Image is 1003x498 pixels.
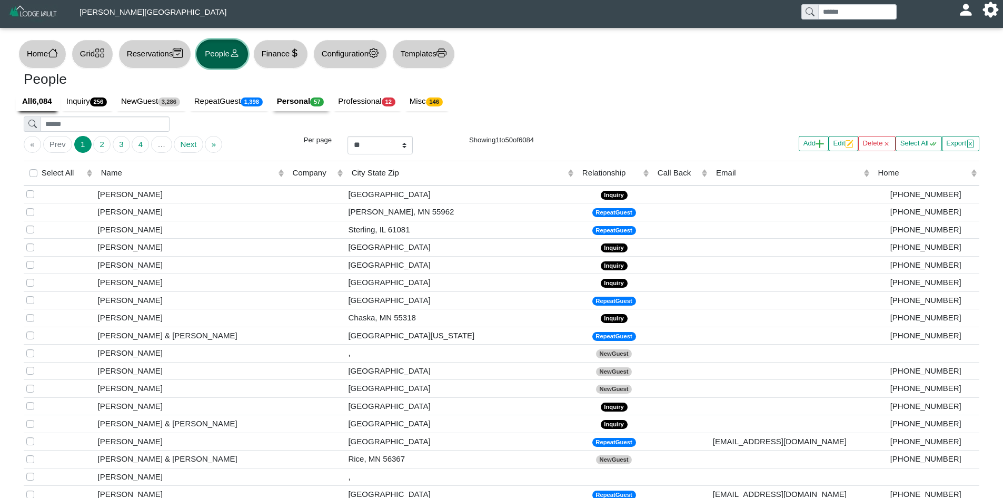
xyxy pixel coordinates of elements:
[95,380,287,398] td: [PERSON_NAME]
[845,140,853,148] svg: pencil square
[592,208,636,217] span: RepeatGuest
[710,433,872,451] td: [EMAIL_ADDRESS][DOMAIN_NAME]
[592,226,636,235] span: RepeatGuest
[95,362,287,380] td: [PERSON_NAME]
[875,383,977,395] div: [PHONE_NUMBER]
[601,420,628,429] span: Inquiry
[592,332,636,341] span: RepeatGuest
[118,40,191,69] button: Reservationscalendar2 check
[74,136,92,153] button: Go to page 1
[345,327,576,345] td: [GEOGRAPHIC_DATA][US_STATE]
[18,40,66,69] button: Homehouse
[115,92,188,112] a: NewGuest3,286
[72,40,113,69] button: Gridgrid
[8,4,58,23] img: Z
[875,418,977,430] div: [PHONE_NUMBER]
[582,167,641,179] div: Relationship
[132,136,149,153] button: Go to page 4
[95,239,287,257] td: [PERSON_NAME]
[24,71,494,88] h3: People
[875,330,977,342] div: [PHONE_NUMBER]
[345,239,576,257] td: [GEOGRAPHIC_DATA]
[882,140,891,148] svg: x
[799,136,829,151] button: Addplus
[95,397,287,415] td: [PERSON_NAME]
[966,140,975,148] svg: file excel
[716,167,861,179] div: Email
[601,403,628,412] span: Inquiry
[382,97,395,106] span: 12
[875,241,977,253] div: [PHONE_NUMBER]
[253,40,308,69] button: Financecurrency dollar
[205,136,222,153] button: Go to last page
[806,7,814,16] svg: search
[345,221,576,239] td: Sterling, IL 61081
[95,256,287,274] td: [PERSON_NAME]
[829,136,858,151] button: Editpencil square
[345,380,576,398] td: [GEOGRAPHIC_DATA]
[95,468,287,486] td: [PERSON_NAME]
[95,415,287,433] td: [PERSON_NAME] & [PERSON_NAME]
[90,97,107,106] span: 256
[95,221,287,239] td: [PERSON_NAME]
[292,167,334,179] div: Company
[95,433,287,451] td: [PERSON_NAME]
[241,97,263,106] span: 1,398
[601,191,628,200] span: Inquiry
[174,136,203,153] button: Go to next page
[345,397,576,415] td: [GEOGRAPHIC_DATA]
[271,92,332,112] a: Personal57
[875,259,977,271] div: [PHONE_NUMBER]
[816,140,824,148] svg: plus
[24,136,251,153] ul: Pagination
[16,92,60,112] a: All6,084
[858,136,896,151] button: Deletex
[601,279,628,288] span: Inquiry
[601,261,628,270] span: Inquiry
[929,140,937,148] svg: check all
[188,92,271,112] a: RepeatGuest1,398
[48,48,58,58] svg: house
[875,224,977,236] div: [PHONE_NUMBER]
[392,40,455,69] button: Templatesprinter
[875,453,977,465] div: [PHONE_NUMBER]
[313,40,387,69] button: Configurationgear
[875,436,977,448] div: [PHONE_NUMBER]
[352,167,565,179] div: City State Zip
[592,297,636,306] span: RepeatGuest
[875,295,977,307] div: [PHONE_NUMBER]
[345,203,576,221] td: [PERSON_NAME], MN 55962
[95,327,287,345] td: [PERSON_NAME] & [PERSON_NAME]
[28,120,37,128] svg: search
[196,40,247,69] button: Peopleperson
[173,48,183,58] svg: calendar2 check
[345,362,576,380] td: [GEOGRAPHIC_DATA]
[345,433,576,451] td: [GEOGRAPHIC_DATA]
[32,96,52,105] b: 6,084
[519,136,534,144] span: 6084
[426,97,443,106] span: 146
[230,48,240,58] svg: person
[495,136,499,144] span: 1
[601,243,628,252] span: Inquiry
[95,185,287,203] td: [PERSON_NAME]
[878,167,968,179] div: Home
[95,274,287,292] td: [PERSON_NAME]
[875,277,977,289] div: [PHONE_NUMBER]
[42,167,74,179] label: Select All
[505,136,513,144] span: 50
[345,256,576,274] td: [GEOGRAPHIC_DATA]
[332,92,403,112] a: Professional12
[345,185,576,203] td: [GEOGRAPHIC_DATA]
[875,401,977,413] div: [PHONE_NUMBER]
[875,189,977,201] div: [PHONE_NUMBER]
[601,314,628,323] span: Inquiry
[310,97,324,106] span: 57
[95,203,287,221] td: [PERSON_NAME]
[266,136,332,144] h6: Per page
[95,48,105,58] svg: grid
[95,451,287,468] td: [PERSON_NAME] & [PERSON_NAME]
[987,6,995,14] svg: gear fill
[345,291,576,309] td: [GEOGRAPHIC_DATA]
[962,6,970,14] svg: person fill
